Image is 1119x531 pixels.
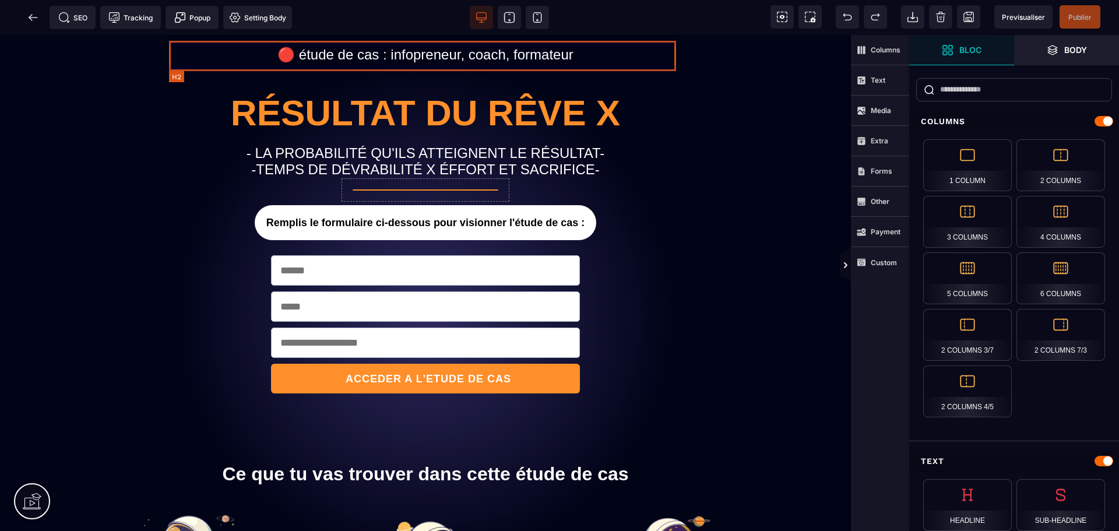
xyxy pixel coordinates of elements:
[1064,45,1087,54] strong: Body
[798,5,822,29] span: Screenshot
[1016,139,1105,191] div: 2 Columns
[229,12,286,23] span: Setting Body
[1002,13,1045,22] span: Previsualiser
[871,45,900,54] strong: Columns
[871,106,891,115] strong: Media
[172,104,679,149] h2: - LA PROBABILITÉ QU'ILS ATTEIGNENT LE RÉSULTAT- -TEMPS DE DÉVRABILITÉ X ÉFFORT ET SACRIFICE-
[909,35,1014,65] span: Open Blocks
[770,5,794,29] span: View components
[1016,479,1105,531] div: Sub-Headline
[174,12,210,23] span: Popup
[923,139,1012,191] div: 1 Column
[108,12,153,23] span: Tracking
[1016,309,1105,361] div: 2 Columns 7/3
[959,45,981,54] strong: Bloc
[1014,35,1119,65] span: Open Layer Manager
[994,5,1053,29] span: Preview
[1068,13,1092,22] span: Publier
[909,451,1119,472] div: Text
[58,12,87,23] span: SEO
[923,309,1012,361] div: 2 Columns 3/7
[255,170,596,205] span: Remplis le formulaire ci-dessous pour visionner l'étude de cas :
[172,6,679,34] h2: 🔴 étude de cas : infopreneur, coach, formateur
[871,167,892,175] strong: Forms
[871,136,888,145] strong: Extra
[871,258,897,267] strong: Custom
[871,197,889,206] strong: Other
[1016,252,1105,304] div: 6 Columns
[923,196,1012,248] div: 3 Columns
[909,111,1119,132] div: Columns
[270,329,579,358] button: ACCEDER A L'ETUDE DE CAS
[923,252,1012,304] div: 5 Columns
[871,227,900,236] strong: Payment
[1016,196,1105,248] div: 4 Columns
[923,479,1012,531] div: Headline
[172,423,679,456] h1: Ce que tu vas trouver dans cette étude de cas
[871,76,885,85] strong: Text
[172,51,679,104] h1: Résultat du rêve X
[923,365,1012,417] div: 2 Columns 4/5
